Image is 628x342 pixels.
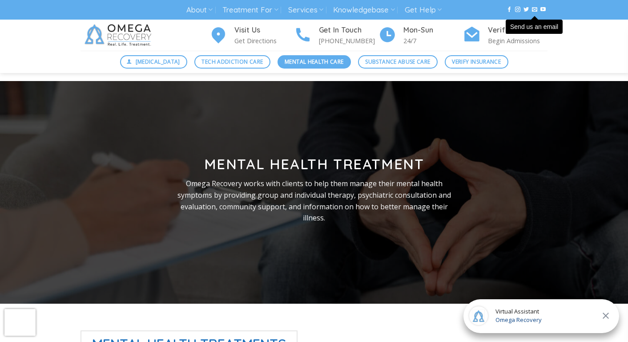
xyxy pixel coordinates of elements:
[319,36,378,46] p: [PHONE_NUMBER]
[170,178,458,224] p: Omega Recovery works with clients to help them manage their mental health symptoms by providing g...
[452,57,501,66] span: Verify Insurance
[540,7,546,13] a: Follow on YouTube
[507,7,512,13] a: Follow on Facebook
[204,155,424,173] strong: Mental Health Treatment
[488,24,547,36] h4: Verify Insurance
[403,36,463,46] p: 24/7
[201,57,263,66] span: Tech Addiction Care
[532,7,537,13] a: Send us an email
[488,36,547,46] p: Begin Admissions
[186,2,213,18] a: About
[288,2,323,18] a: Services
[403,24,463,36] h4: Mon-Sun
[278,55,351,69] a: Mental Health Care
[333,2,395,18] a: Knowledgebase
[294,24,378,46] a: Get In Touch [PHONE_NUMBER]
[120,55,188,69] a: [MEDICAL_DATA]
[81,20,158,51] img: Omega Recovery
[515,7,520,13] a: Follow on Instagram
[222,2,278,18] a: Treatment For
[445,55,508,69] a: Verify Insurance
[463,24,547,46] a: Verify Insurance Begin Admissions
[358,55,438,69] a: Substance Abuse Care
[319,24,378,36] h4: Get In Touch
[136,57,180,66] span: [MEDICAL_DATA]
[234,24,294,36] h4: Visit Us
[209,24,294,46] a: Visit Us Get Directions
[194,55,270,69] a: Tech Addiction Care
[234,36,294,46] p: Get Directions
[405,2,442,18] a: Get Help
[285,57,343,66] span: Mental Health Care
[523,7,529,13] a: Follow on Twitter
[4,309,36,336] iframe: reCAPTCHA
[365,57,430,66] span: Substance Abuse Care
